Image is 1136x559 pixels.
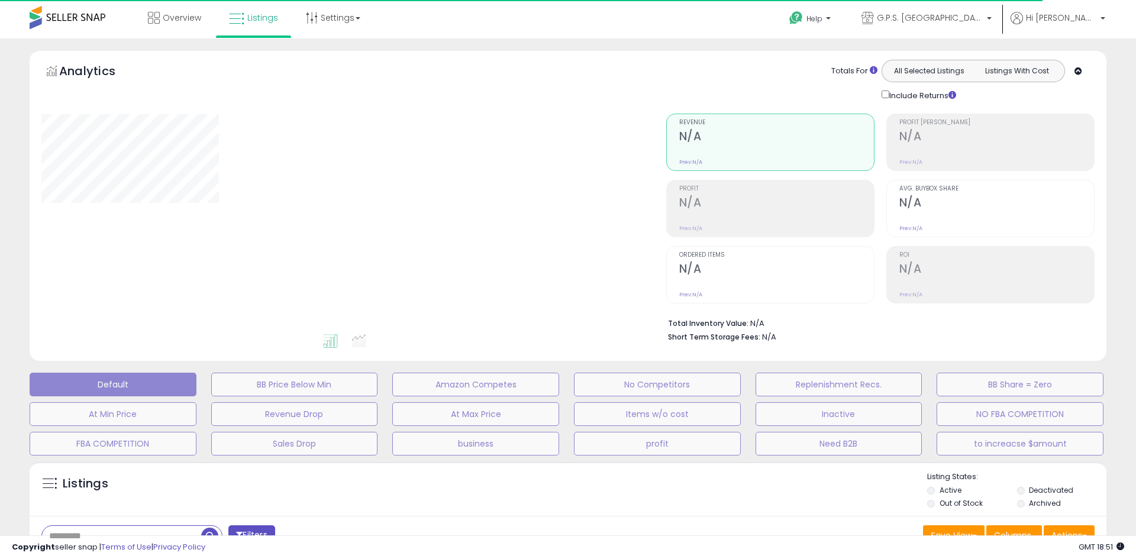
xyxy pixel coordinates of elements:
h2: N/A [899,196,1094,212]
button: BB Price Below Min [211,373,378,396]
span: Overview [163,12,201,24]
div: seller snap | | [12,542,205,553]
button: BB Share = Zero [937,373,1103,396]
small: Prev: N/A [679,225,702,232]
button: Listings With Cost [973,63,1061,79]
button: No Competitors [574,373,741,396]
span: Hi [PERSON_NAME] [1026,12,1097,24]
button: profit [574,432,741,455]
button: At Max Price [392,402,559,426]
span: Revenue [679,119,874,126]
button: Default [30,373,196,396]
li: N/A [668,315,1086,329]
b: Total Inventory Value: [668,318,748,328]
button: Inactive [756,402,922,426]
span: Ordered Items [679,252,874,259]
span: Profit [PERSON_NAME] [899,119,1094,126]
button: Replenishment Recs. [756,373,922,396]
span: Help [806,14,822,24]
h5: Analytics [59,63,138,82]
h2: N/A [899,262,1094,278]
button: Sales Drop [211,432,378,455]
button: Need B2B [756,432,922,455]
span: ROI [899,252,1094,259]
b: Short Term Storage Fees: [668,332,760,342]
span: Avg. Buybox Share [899,186,1094,192]
small: Prev: N/A [899,291,922,298]
button: NO FBA COMPETITION [937,402,1103,426]
i: Get Help [789,11,803,25]
div: Totals For [831,66,877,77]
small: Prev: N/A [679,159,702,166]
button: business [392,432,559,455]
strong: Copyright [12,541,55,552]
button: All Selected Listings [885,63,973,79]
span: Listings [247,12,278,24]
button: At Min Price [30,402,196,426]
span: N/A [762,331,776,342]
h2: N/A [679,196,874,212]
h2: N/A [679,262,874,278]
small: Prev: N/A [899,159,922,166]
a: Hi [PERSON_NAME] [1011,12,1105,38]
button: FBA COMPETITION [30,432,196,455]
small: Prev: N/A [679,291,702,298]
small: Prev: N/A [899,225,922,232]
div: Include Returns [873,88,970,102]
button: to increacse $amount [937,432,1103,455]
a: Help [780,2,843,38]
button: Items w/o cost [574,402,741,426]
button: Amazon Competes [392,373,559,396]
span: Profit [679,186,874,192]
button: Revenue Drop [211,402,378,426]
h2: N/A [899,130,1094,146]
h2: N/A [679,130,874,146]
span: G.P.S. [GEOGRAPHIC_DATA] [877,12,983,24]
